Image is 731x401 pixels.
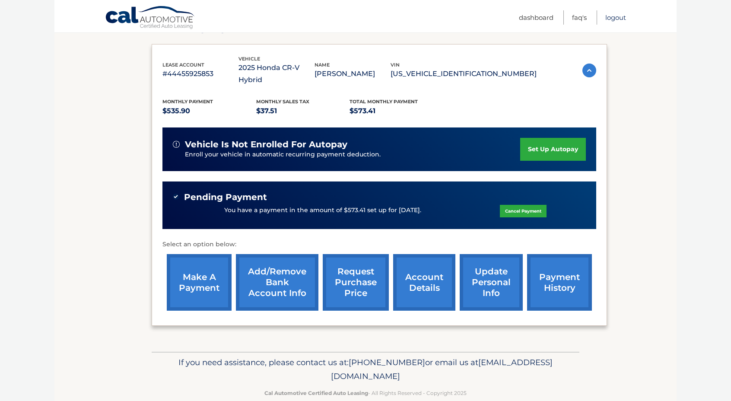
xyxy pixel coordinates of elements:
a: update personal info [460,254,523,311]
p: $573.41 [350,105,443,117]
span: vehicle is not enrolled for autopay [185,139,347,150]
span: [PHONE_NUMBER] [349,357,425,367]
span: Monthly Payment [162,99,213,105]
span: Monthly sales Tax [256,99,309,105]
span: Pending Payment [184,192,267,203]
p: [PERSON_NAME] [315,68,391,80]
span: vin [391,62,400,68]
a: make a payment [167,254,232,311]
span: vehicle [238,56,260,62]
a: FAQ's [572,10,587,25]
a: account details [393,254,455,311]
a: Add/Remove bank account info [236,254,318,311]
img: accordion-active.svg [582,64,596,77]
span: lease account [162,62,204,68]
a: request purchase price [323,254,389,311]
a: Cancel Payment [500,205,547,217]
img: alert-white.svg [173,141,180,148]
a: Logout [605,10,626,25]
p: $535.90 [162,105,256,117]
p: - All Rights Reserved - Copyright 2025 [157,388,574,398]
p: Enroll your vehicle in automatic recurring payment deduction. [185,150,520,159]
p: Select an option below: [162,239,596,250]
p: 2025 Honda CR-V Hybrid [238,62,315,86]
p: $37.51 [256,105,350,117]
strong: Cal Automotive Certified Auto Leasing [264,390,368,396]
a: set up autopay [520,138,586,161]
a: Cal Automotive [105,6,196,31]
p: [US_VEHICLE_IDENTIFICATION_NUMBER] [391,68,537,80]
p: If you need assistance, please contact us at: or email us at [157,356,574,383]
span: Total Monthly Payment [350,99,418,105]
a: Dashboard [519,10,553,25]
a: payment history [527,254,592,311]
img: check-green.svg [173,194,179,200]
span: [EMAIL_ADDRESS][DOMAIN_NAME] [331,357,553,381]
p: #44455925853 [162,68,238,80]
p: You have a payment in the amount of $573.41 set up for [DATE]. [224,206,421,215]
span: name [315,62,330,68]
